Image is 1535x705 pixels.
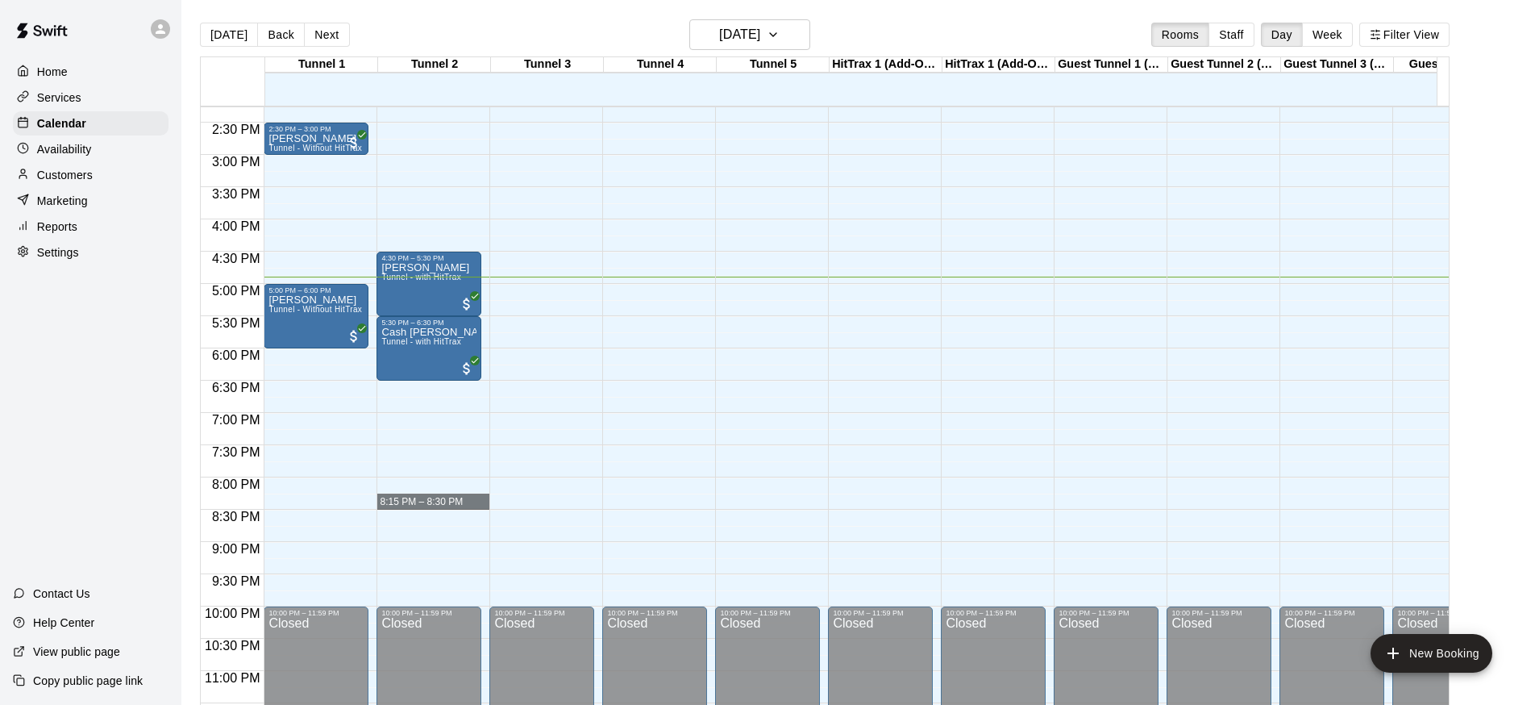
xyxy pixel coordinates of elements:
[942,57,1055,73] div: HitTrax 1 (Add-On Service)
[257,23,305,47] button: Back
[13,163,168,187] a: Customers
[830,57,942,73] div: HitTrax 1 (Add-On Service)
[264,284,368,348] div: 5:00 PM – 6:00 PM: Brad Cage
[1397,609,1492,617] div: 10:00 PM – 11:59 PM
[268,305,362,314] span: Tunnel - Without HitTrax
[491,57,604,73] div: Tunnel 3
[719,23,760,46] h6: [DATE]
[201,607,264,620] span: 10:00 PM
[1208,23,1254,47] button: Staff
[13,60,168,84] a: Home
[208,252,264,265] span: 4:30 PM
[604,57,717,73] div: Tunnel 4
[380,496,463,507] span: 8:15 PM – 8:30 PM
[13,111,168,136] a: Calendar
[1171,609,1267,617] div: 10:00 PM – 11:59 PM
[1394,57,1507,73] div: Guest Tunnel 4
[208,574,264,588] span: 9:30 PM
[265,57,378,73] div: Tunnel 1
[33,615,94,631] p: Help Center
[1261,23,1303,47] button: Day
[208,155,264,169] span: 3:00 PM
[689,19,810,50] button: [DATE]
[607,609,702,617] div: 10:00 PM – 11:59 PM
[720,609,815,617] div: 10:00 PM – 11:59 PM
[37,115,86,131] p: Calendar
[13,137,168,161] a: Availability
[201,639,264,653] span: 10:30 PM
[268,125,364,133] div: 2:30 PM – 3:00 PM
[208,187,264,201] span: 3:30 PM
[33,586,90,602] p: Contact Us
[1281,57,1394,73] div: Guest Tunnel 3 (2 Maximum)
[1284,609,1379,617] div: 10:00 PM – 11:59 PM
[378,57,491,73] div: Tunnel 2
[208,542,264,556] span: 9:00 PM
[268,286,364,294] div: 5:00 PM – 6:00 PM
[208,316,264,330] span: 5:30 PM
[37,167,93,183] p: Customers
[268,609,364,617] div: 10:00 PM – 11:59 PM
[1059,609,1154,617] div: 10:00 PM – 11:59 PM
[13,215,168,239] a: Reports
[717,57,830,73] div: Tunnel 5
[346,135,362,151] span: All customers have paid
[304,23,349,47] button: Next
[1371,634,1492,673] button: add
[208,123,264,136] span: 2:30 PM
[264,123,368,155] div: 2:30 PM – 3:00 PM: Logan Salle
[37,90,81,106] p: Services
[1151,23,1209,47] button: Rooms
[13,240,168,265] a: Settings
[268,144,362,152] span: Tunnel - Without HitTrax
[200,23,258,47] button: [DATE]
[37,64,68,80] p: Home
[33,644,120,660] p: View public page
[13,86,168,110] a: Services
[208,413,264,427] span: 7:00 PM
[1055,57,1168,73] div: Guest Tunnel 1 (2 Maximum)
[208,284,264,298] span: 5:00 PM
[201,671,264,685] span: 11:00 PM
[37,244,79,261] p: Settings
[494,609,589,617] div: 10:00 PM – 11:59 PM
[946,609,1041,617] div: 10:00 PM – 11:59 PM
[1302,23,1353,47] button: Week
[346,328,362,344] span: All customers have paid
[1359,23,1450,47] button: Filter View
[208,219,264,233] span: 4:00 PM
[13,189,168,213] a: Marketing
[208,478,264,491] span: 8:00 PM
[208,445,264,459] span: 7:30 PM
[37,141,92,157] p: Availability
[208,381,264,394] span: 6:30 PM
[1168,57,1281,73] div: Guest Tunnel 2 (2 Maximum)
[37,219,77,235] p: Reports
[37,193,88,209] p: Marketing
[833,609,928,617] div: 10:00 PM – 11:59 PM
[208,510,264,524] span: 8:30 PM
[33,673,143,689] p: Copy public page link
[208,348,264,362] span: 6:00 PM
